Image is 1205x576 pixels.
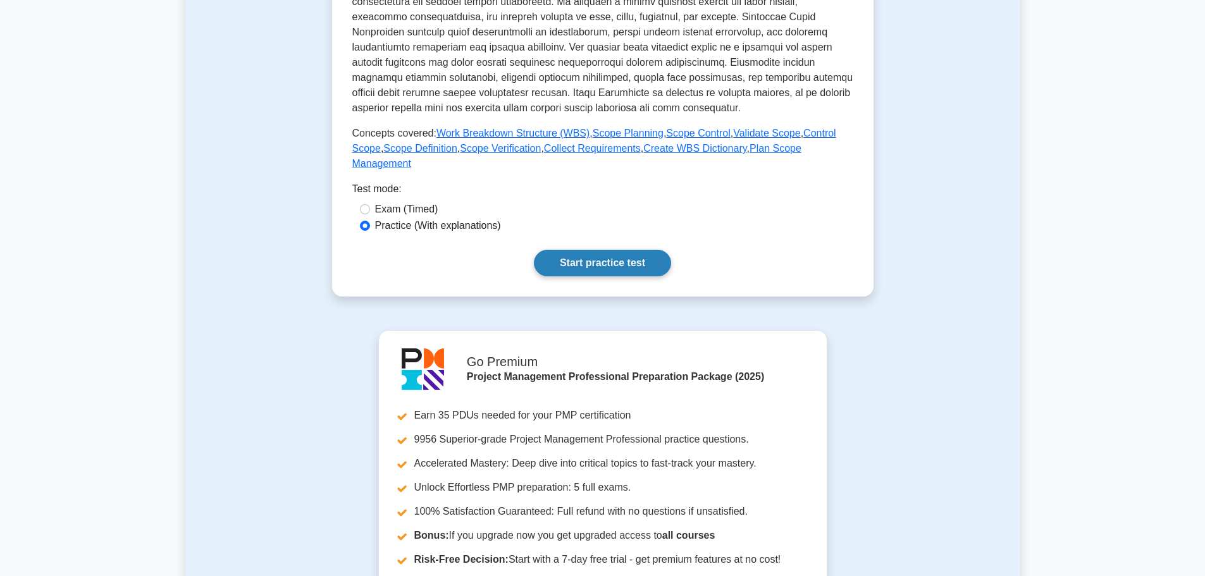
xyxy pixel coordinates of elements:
[544,143,641,154] a: Collect Requirements
[352,126,853,171] p: Concepts covered: , , , , , , , , ,
[383,143,457,154] a: Scope Definition
[534,250,671,276] a: Start practice test
[460,143,541,154] a: Scope Verification
[593,128,664,138] a: Scope Planning
[436,128,590,138] a: Work Breakdown Structure (WBS)
[352,181,853,202] div: Test mode:
[733,128,800,138] a: Validate Scope
[643,143,746,154] a: Create WBS Dictionary
[375,218,501,233] label: Practice (With explanations)
[375,202,438,217] label: Exam (Timed)
[666,128,730,138] a: Scope Control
